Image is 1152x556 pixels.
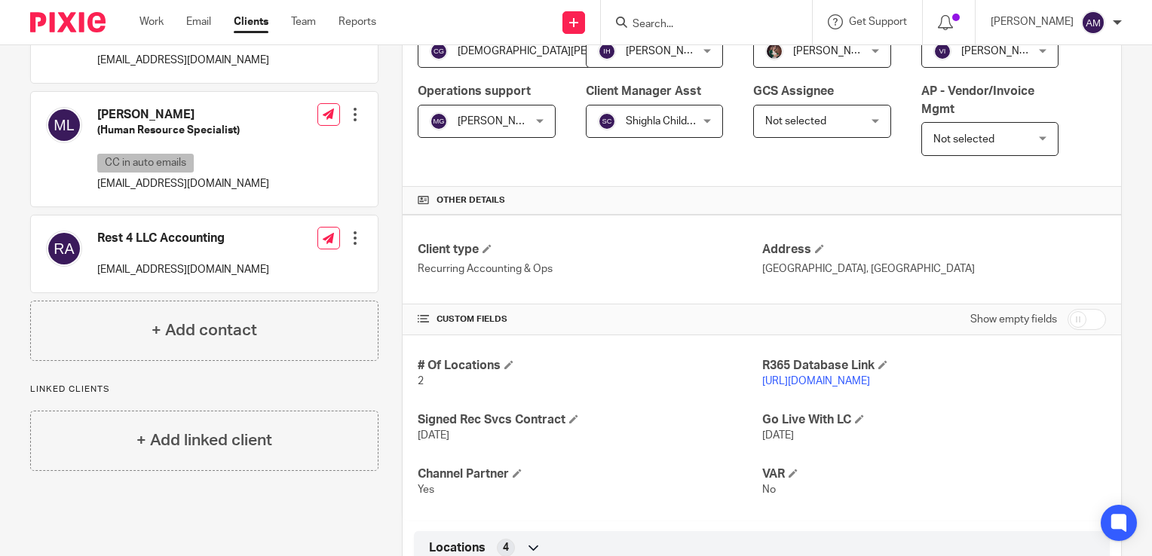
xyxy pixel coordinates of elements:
span: No [762,484,776,495]
p: [EMAIL_ADDRESS][DOMAIN_NAME] [97,176,269,191]
img: svg%3E [430,112,448,130]
img: svg%3E [46,231,82,267]
img: svg%3E [598,112,616,130]
label: Show empty fields [970,312,1057,327]
h4: + Add linked client [136,429,272,452]
a: [URL][DOMAIN_NAME] [762,376,870,386]
span: AP - Vendor/Invoice Mgmt [921,85,1034,115]
span: GCS Assignee [753,85,834,97]
h4: [PERSON_NAME] [97,107,269,123]
h5: (Human Resource Specialist) [97,123,269,138]
span: [DATE] [762,430,794,441]
h4: Channel Partner [418,466,761,482]
span: Get Support [849,17,907,27]
h4: CUSTOM FIELDS [418,313,761,325]
h4: R365 Database Link [762,358,1106,374]
input: Search [631,18,767,32]
h4: + Add contact [152,319,257,342]
span: 4 [503,540,509,555]
h4: VAR [762,466,1106,482]
p: CC in auto emails [97,154,194,173]
span: [DEMOGRAPHIC_DATA][PERSON_NAME] [458,46,654,57]
span: Locations [429,540,486,556]
img: Pixie [30,12,106,32]
h4: Go Live With LC [762,412,1106,428]
a: Email [186,14,211,29]
img: svg%3E [430,42,448,60]
p: Recurring Accounting & Ops [418,261,761,276]
p: [EMAIL_ADDRESS][DOMAIN_NAME] [97,53,269,68]
img: svg%3E [933,42,951,60]
p: [PERSON_NAME] [991,14,1074,29]
span: [PERSON_NAME] [793,46,876,57]
img: svg%3E [598,42,616,60]
span: [DATE] [418,430,449,441]
span: Other details [437,194,505,206]
img: Profile%20picture%20JUS.JPG [765,42,783,60]
h4: # Of Locations [418,358,761,374]
span: Operations support [418,85,531,97]
span: [PERSON_NAME] [961,46,1044,57]
span: Not selected [765,116,826,127]
p: Linked clients [30,383,378,396]
p: [EMAIL_ADDRESS][DOMAIN_NAME] [97,262,269,277]
a: Reports [339,14,376,29]
span: Shighla Childers [626,116,702,127]
p: [GEOGRAPHIC_DATA], [GEOGRAPHIC_DATA] [762,261,1106,276]
span: [PERSON_NAME] [626,46,709,57]
span: Yes [418,484,434,495]
h4: Address [762,242,1106,258]
span: [PERSON_NAME] [458,116,541,127]
a: Team [291,14,316,29]
a: Clients [234,14,268,29]
h4: Client type [418,242,761,258]
span: Client Manager Asst [586,85,701,97]
span: Not selected [933,134,994,145]
img: svg%3E [1081,11,1105,35]
a: Work [139,14,164,29]
h4: Rest 4 LLC Accounting [97,231,269,246]
h4: Signed Rec Svcs Contract [418,412,761,428]
span: 2 [418,376,424,386]
img: svg%3E [46,107,82,143]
